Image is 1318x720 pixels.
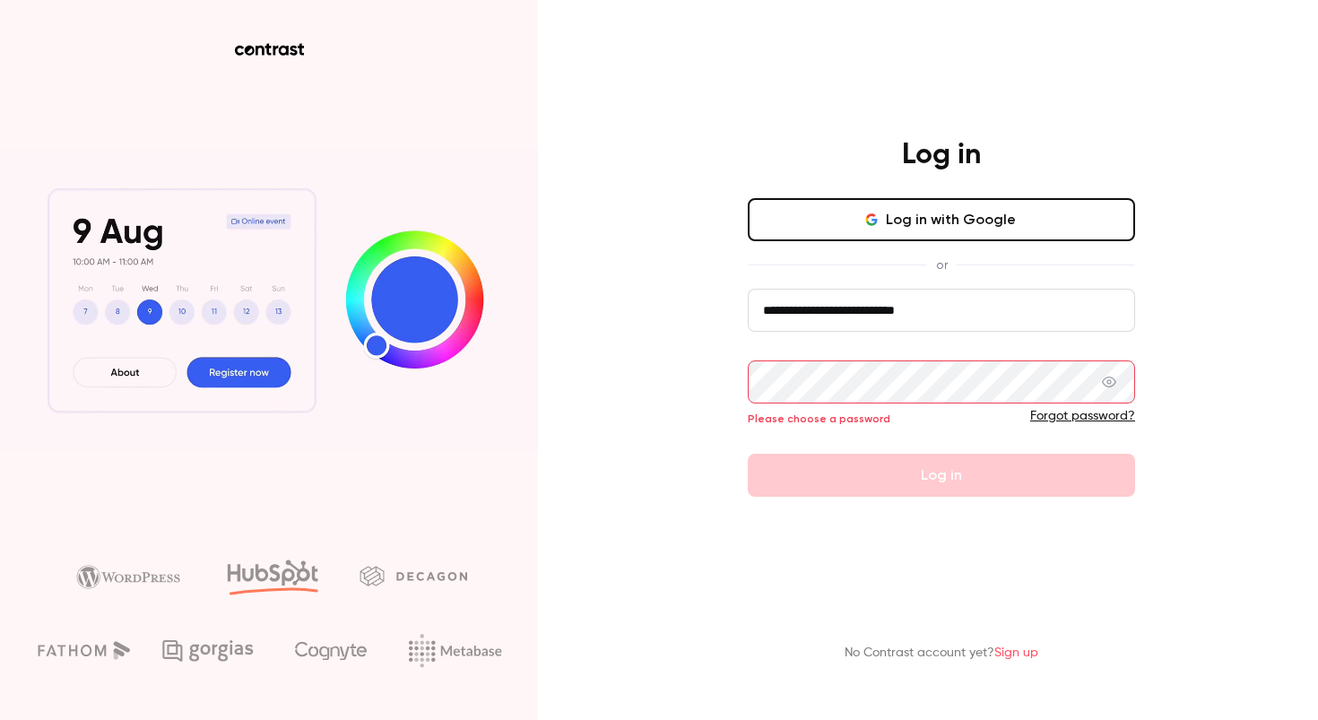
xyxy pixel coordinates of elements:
[748,198,1135,241] button: Log in with Google
[1030,410,1135,422] a: Forgot password?
[360,566,467,586] img: decagon
[927,256,957,274] span: or
[845,644,1038,663] p: No Contrast account yet?
[994,646,1038,659] a: Sign up
[902,137,981,173] h4: Log in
